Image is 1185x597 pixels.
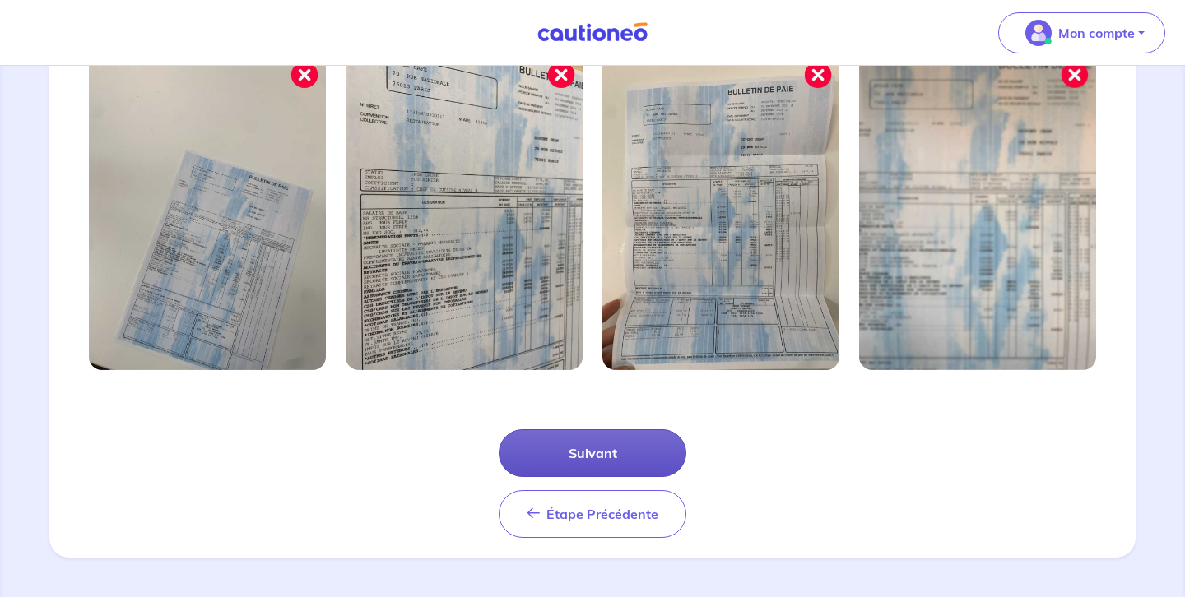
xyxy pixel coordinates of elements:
img: Image mal cadrée 4 [859,54,1096,370]
img: illu_account_valid_menu.svg [1025,20,1052,46]
p: Mon compte [1058,23,1135,43]
img: Cautioneo [531,22,654,43]
img: Image mal cadrée 2 [346,54,583,370]
button: Suivant [499,429,686,477]
img: Image mal cadrée 1 [89,54,326,370]
button: Étape Précédente [499,490,686,538]
img: Image mal cadrée 3 [602,54,839,370]
span: Étape Précédente [546,506,658,522]
button: illu_account_valid_menu.svgMon compte [998,12,1165,53]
